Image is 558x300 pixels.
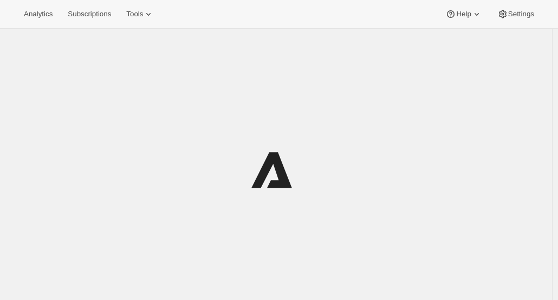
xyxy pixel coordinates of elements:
[68,10,111,18] span: Subscriptions
[456,10,471,18] span: Help
[61,7,118,22] button: Subscriptions
[508,10,534,18] span: Settings
[120,7,160,22] button: Tools
[126,10,143,18] span: Tools
[439,7,488,22] button: Help
[17,7,59,22] button: Analytics
[491,7,541,22] button: Settings
[24,10,53,18] span: Analytics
